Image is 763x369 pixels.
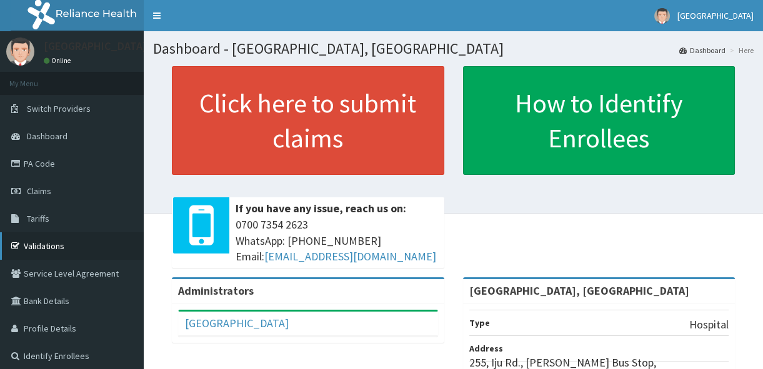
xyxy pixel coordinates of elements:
li: Here [727,45,754,56]
b: Administrators [178,283,254,298]
h1: Dashboard - [GEOGRAPHIC_DATA], [GEOGRAPHIC_DATA] [153,41,754,57]
a: [GEOGRAPHIC_DATA] [185,316,289,330]
p: [GEOGRAPHIC_DATA] [44,41,147,52]
span: Claims [27,185,51,197]
span: Dashboard [27,130,67,142]
strong: [GEOGRAPHIC_DATA], [GEOGRAPHIC_DATA] [469,283,689,298]
a: How to Identify Enrollees [463,66,736,175]
p: Hospital [689,317,729,333]
a: Online [44,56,74,65]
b: Type [469,317,490,328]
span: 0700 7354 2623 WhatsApp: [PHONE_NUMBER] Email: [236,217,438,265]
img: User Image [654,8,670,24]
span: Switch Providers [27,103,91,114]
a: Dashboard [679,45,726,56]
span: Tariffs [27,213,49,224]
img: User Image [6,37,34,66]
b: If you have any issue, reach us on: [236,201,406,215]
a: [EMAIL_ADDRESS][DOMAIN_NAME] [264,249,436,263]
b: Address [469,343,503,354]
span: [GEOGRAPHIC_DATA] [677,10,754,21]
a: Click here to submit claims [172,66,444,175]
